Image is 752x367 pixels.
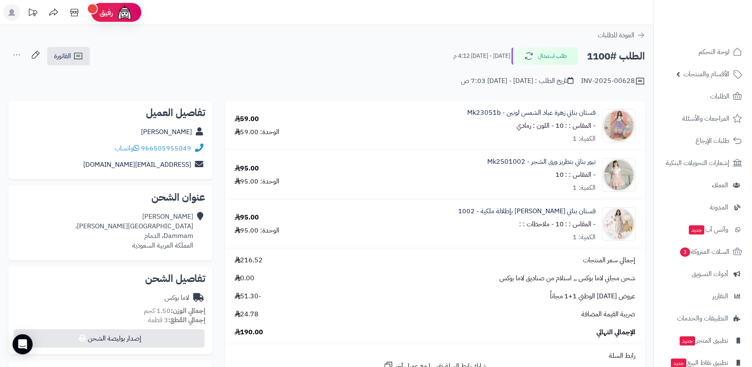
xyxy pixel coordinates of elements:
span: 24.78 [235,310,259,319]
a: [PERSON_NAME] [141,127,192,137]
a: واتساب [115,143,139,153]
button: طلب استبدال [512,47,578,65]
span: عروض [DATE] الوطني 1+1 مجاناً [550,292,636,301]
img: 1733583378-IMG_0853-90x90.jpeg [603,109,635,142]
span: المراجعات والأسئلة [683,113,730,124]
div: الكمية: 1 [573,183,596,193]
div: 95.00 [235,164,259,173]
span: تطبيق المتجر [679,335,729,346]
span: شحن مجاني لاما بوكس ,, استلام من صناديق لاما بوكس [499,274,636,283]
a: التطبيقات والخدمات [659,308,747,328]
span: العملاء [712,179,729,191]
button: إصدار بوليصة الشحن [14,329,205,348]
a: [EMAIL_ADDRESS][DOMAIN_NAME] [83,160,191,170]
a: التقارير [659,286,747,306]
div: 95.00 [235,213,259,222]
div: الوحدة: 95.00 [235,177,280,186]
span: السلات المتروكة [680,246,730,258]
a: طلبات الإرجاع [659,131,747,151]
a: تطبيق المتجرجديد [659,331,747,351]
div: الوحدة: 59.00 [235,127,280,137]
a: تحديثات المنصة [22,4,43,23]
span: الإجمالي النهائي [597,328,636,337]
img: 1750007385-IMG_8221-90x90.jpeg [603,207,635,241]
a: أدوات التسويق [659,264,747,284]
strong: إجمالي الوزن: [171,306,206,316]
div: الكمية: 1 [573,233,596,242]
span: الطلبات [711,90,730,102]
span: التقارير [713,290,729,302]
span: -51.30 [235,292,261,301]
h2: عنوان الشحن [15,192,206,202]
a: فستان بناتي [PERSON_NAME] بإطلالة ملكية - 1002 [458,207,596,216]
small: - اللون : رمادي [517,121,554,131]
div: رابط السلة [228,351,642,361]
a: السلات المتروكة3 [659,242,747,262]
a: العودة للطلبات [598,30,645,40]
img: logo-2.png [695,6,744,24]
a: الفاتورة [47,47,90,65]
span: 3 [680,247,691,257]
img: ai-face.png [116,4,133,21]
span: 216.52 [235,256,263,265]
a: 966505955049 [141,143,191,153]
div: الوحدة: 95.00 [235,226,280,235]
a: لوحة التحكم [659,42,747,62]
small: - المقاس : : 10 [555,219,596,229]
span: جديد [689,225,705,235]
div: 59.00 [235,114,259,124]
small: - ملاحظات : : [519,219,554,229]
a: تيور بناتي بتطريز ورق الشجر - Mk2501002 [487,157,596,167]
a: المراجعات والأسئلة [659,109,747,129]
span: ضريبة القيمة المضافة [582,310,636,319]
span: رفيق [100,8,113,18]
small: [DATE] - [DATE] 4:12 م [453,52,510,60]
span: لوحة التحكم [699,46,730,58]
span: جديد [680,336,696,346]
span: إشعارات التحويلات البنكية [666,157,730,169]
strong: إجمالي القطع: [168,315,206,325]
small: - المقاس : : 10 [555,121,596,131]
a: الطلبات [659,86,747,106]
a: وآتس آبجديد [659,220,747,240]
span: العودة للطلبات [598,30,635,40]
div: الكمية: 1 [573,134,596,144]
small: 3 قطعة [148,315,206,325]
img: 1739176745-IMG_7271-90x90.jpeg [603,158,635,192]
span: الفاتورة [54,51,71,61]
h2: تفاصيل الشحن [15,274,206,284]
span: 0.00 [235,274,255,283]
span: وآتس آب [688,224,729,235]
span: طلبات الإرجاع [696,135,730,147]
span: أدوات التسويق [692,268,729,280]
a: المدونة [659,197,747,217]
div: [PERSON_NAME] [GEOGRAPHIC_DATA][PERSON_NAME]، Dammam، الدمام المملكة العربية السعودية [75,212,193,250]
span: التطبيقات والخدمات [678,313,729,324]
span: إجمالي سعر المنتجات [583,256,636,265]
span: 190.00 [235,328,263,337]
a: إشعارات التحويلات البنكية [659,153,747,173]
span: الأقسام والمنتجات [684,68,730,80]
div: تاريخ الطلب : [DATE] - [DATE] 7:03 ص [461,76,574,86]
a: فستان بناتي زهرة عباد الشمس لونين - Mk23051b [467,108,596,118]
small: - المقاس : : 10 [555,170,596,180]
div: Open Intercom Messenger [13,334,33,354]
h2: الطلب #1100 [587,48,645,65]
small: 1.50 كجم [144,306,206,316]
a: العملاء [659,175,747,195]
div: لاما بوكس [164,293,189,303]
div: INV-2025-00628 [581,76,645,86]
span: المدونة [710,202,729,213]
h2: تفاصيل العميل [15,108,206,118]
